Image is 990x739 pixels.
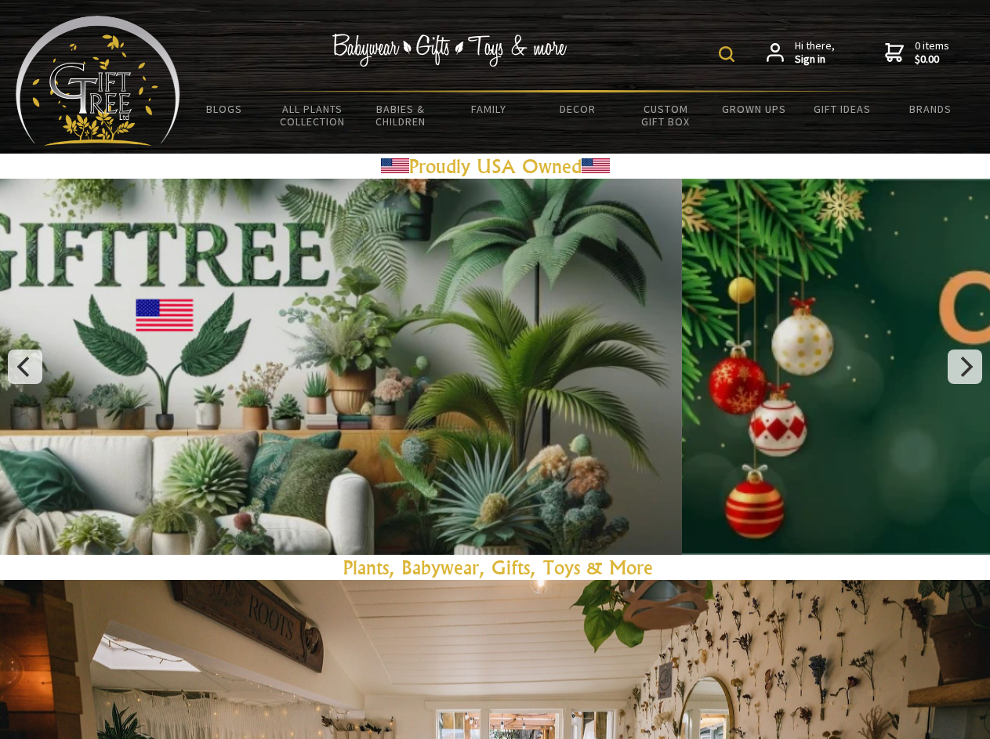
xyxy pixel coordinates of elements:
[8,350,42,384] button: Previous
[16,16,180,146] img: Babyware - Gifts - Toys and more...
[343,556,644,579] a: Plants, Babywear, Gifts, Toys & Mor
[795,39,835,67] span: Hi there,
[332,34,568,67] img: Babywear - Gifts - Toys & more
[180,92,269,125] a: BLOGS
[409,154,582,178] a: Proudly USA Owned
[533,92,622,125] a: Decor
[948,350,982,384] button: Next
[719,46,734,62] img: product search
[798,92,887,125] a: Gift Ideas
[885,39,949,67] a: 0 items$0.00
[357,92,445,138] a: Babies & Children
[269,92,357,138] a: All Plants Collection
[622,92,710,138] a: Custom Gift Box
[887,92,975,125] a: Brands
[795,53,835,67] strong: Sign in
[767,39,835,67] a: Hi there,Sign in
[915,53,949,67] strong: $0.00
[915,38,949,67] span: 0 items
[445,92,534,125] a: Family
[709,92,798,125] a: Grown Ups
